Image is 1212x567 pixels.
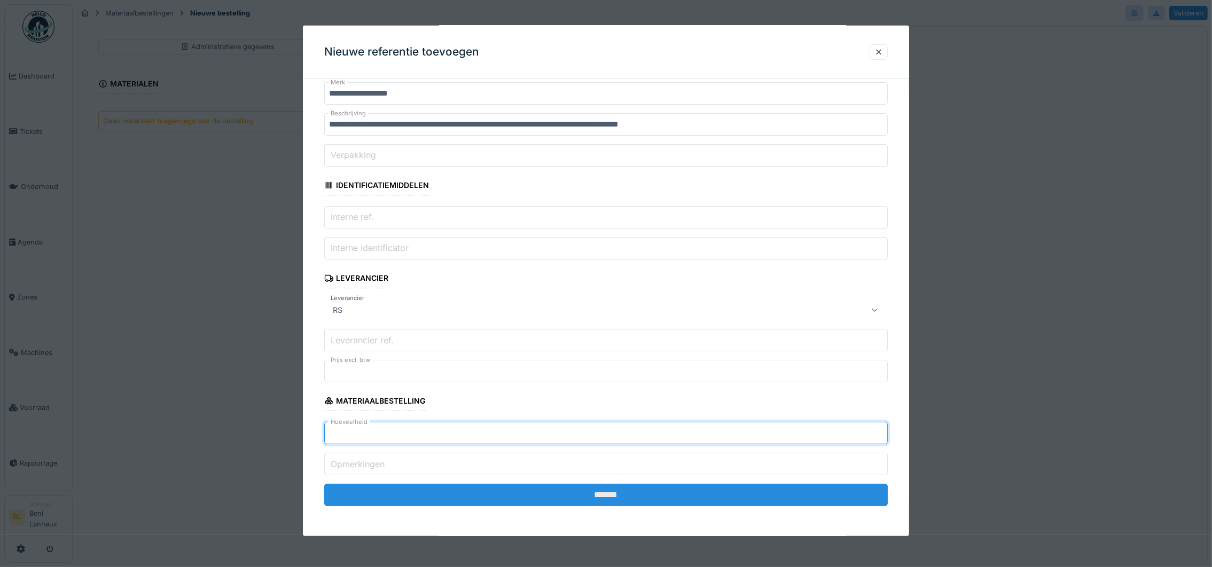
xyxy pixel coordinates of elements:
[329,333,396,346] label: Leverancier ref.
[329,418,370,427] label: Hoeveelheid
[329,241,411,254] label: Interne identificator
[324,177,429,195] div: Identificatiemiddelen
[324,45,479,59] h3: Nieuwe referentie toevoegen
[329,294,366,303] label: Leverancier
[329,148,378,161] label: Verpakking
[329,109,368,118] label: Beschrijving
[329,356,372,365] label: Prijs excl. btw
[329,303,347,316] div: RS
[329,210,376,223] label: Interne ref.
[329,78,347,87] label: Merk
[324,270,388,288] div: Leverancier
[329,457,387,470] label: Opmerkingen
[324,393,426,411] div: Materiaalbestelling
